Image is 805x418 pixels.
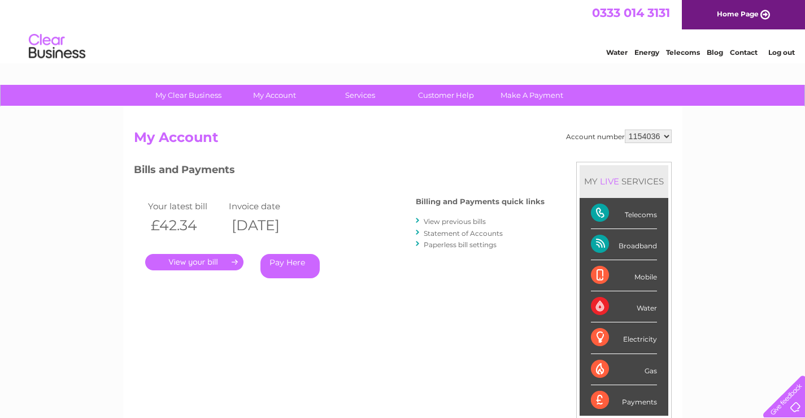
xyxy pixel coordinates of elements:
td: Invoice date [226,199,307,214]
div: Clear Business is a trading name of Verastar Limited (registered in [GEOGRAPHIC_DATA] No. 3667643... [136,6,670,55]
a: Statement of Accounts [424,229,503,238]
a: View previous bills [424,217,486,226]
div: Telecoms [591,198,657,229]
a: . [145,254,243,270]
div: Payments [591,385,657,416]
h2: My Account [134,130,672,151]
td: Your latest bill [145,199,227,214]
a: My Account [228,85,321,106]
th: £42.34 [145,214,227,237]
h3: Bills and Payments [134,162,545,182]
a: Customer Help [399,85,493,106]
div: Broadband [591,229,657,260]
div: Gas [591,354,657,385]
div: Electricity [591,322,657,354]
h4: Billing and Payments quick links [416,197,545,206]
a: Log out [768,48,795,57]
a: Blog [707,48,723,57]
a: My Clear Business [142,85,235,106]
a: 0333 014 3131 [592,6,670,20]
a: Telecoms [666,48,700,57]
img: logo.png [28,29,86,64]
th: [DATE] [226,214,307,237]
a: Services [314,85,407,106]
a: Energy [634,48,659,57]
div: Mobile [591,260,657,291]
a: Contact [730,48,758,57]
a: Make A Payment [485,85,578,106]
div: Water [591,291,657,322]
div: LIVE [598,176,621,187]
a: Pay Here [260,254,320,278]
div: Account number [566,130,672,143]
a: Paperless bill settings [424,240,497,249]
div: MY SERVICES [580,165,668,197]
a: Water [606,48,628,57]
